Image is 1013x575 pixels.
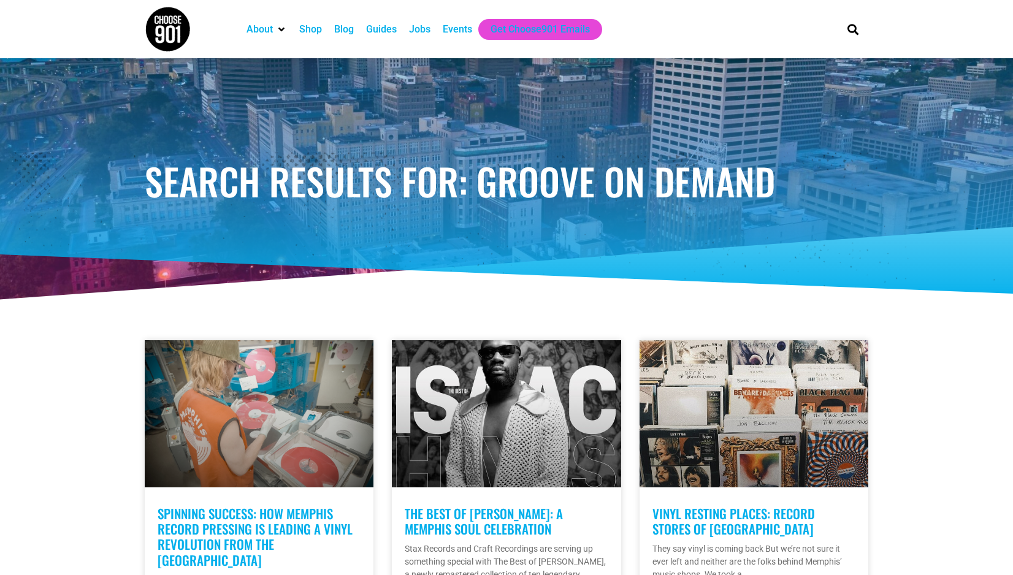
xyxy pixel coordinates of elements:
[491,22,590,37] a: Get Choose901 Emails
[247,22,273,37] a: About
[405,504,563,538] a: The Best of [PERSON_NAME]: A Memphis Soul Celebration
[145,340,373,487] a: A worker in an orange Memphis-themed vest inspects red and white vinyl records at a Memphis Recor...
[392,340,621,487] a: A man in a textured outfit and sunglasses stands proudly before a vibrant collage backdrop, featu...
[640,340,868,487] a: A display of vinyl records in a record store.
[443,22,472,37] a: Events
[158,504,353,569] a: Spinning Success: How Memphis Record Pressing is Leading a Vinyl Revolution from the [GEOGRAPHIC_...
[843,19,863,39] div: Search
[240,19,293,40] div: About
[409,22,430,37] a: Jobs
[145,162,868,199] h1: Search Results for: groove on demand
[299,22,322,37] a: Shop
[366,22,397,37] a: Guides
[334,22,354,37] a: Blog
[240,19,827,40] nav: Main nav
[652,504,815,538] a: Vinyl Resting Places: Record Stores of [GEOGRAPHIC_DATA]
